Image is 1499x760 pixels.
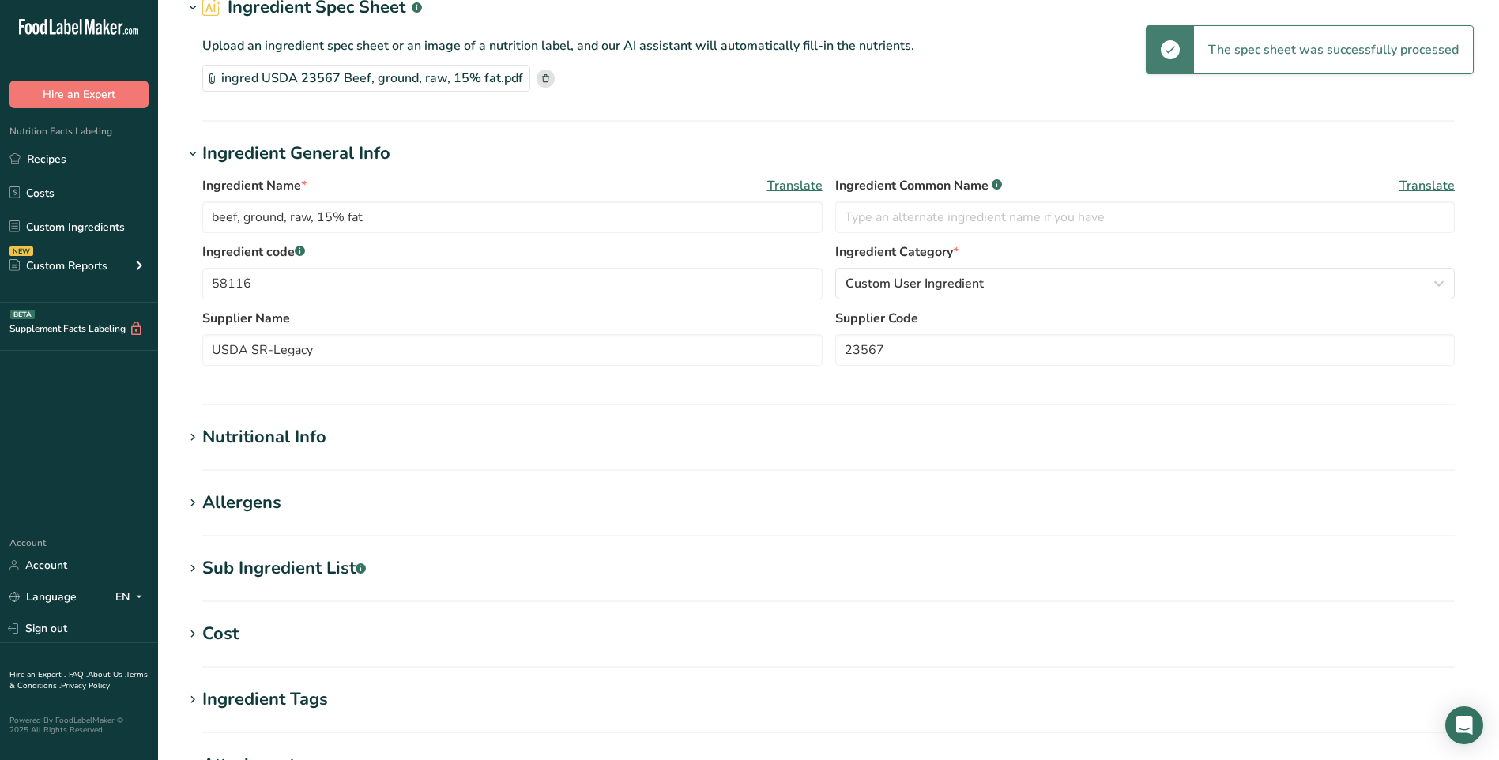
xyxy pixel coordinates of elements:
[115,588,149,607] div: EN
[835,268,1456,299] button: Custom User Ingredient
[202,268,823,299] input: Type your ingredient code here
[9,246,33,256] div: NEW
[9,669,148,691] a: Terms & Conditions .
[835,201,1456,233] input: Type an alternate ingredient name if you have
[202,176,307,195] span: Ingredient Name
[202,334,823,366] input: Type your supplier name here
[88,669,126,680] a: About Us .
[202,36,1455,55] p: Upload an ingredient spec sheet or an image of a nutrition label, and our AI assistant will autom...
[846,274,984,293] span: Custom User Ingredient
[1194,26,1473,73] div: The spec sheet was successfully processed
[202,621,239,647] div: Cost
[835,243,1456,261] label: Ingredient Category
[1399,176,1455,195] span: Translate
[202,309,823,328] label: Supplier Name
[1445,706,1483,744] div: Open Intercom Messenger
[9,258,107,274] div: Custom Reports
[202,201,823,233] input: Type your ingredient name here
[202,141,390,167] div: Ingredient General Info
[835,309,1456,328] label: Supplier Code
[9,583,77,611] a: Language
[69,669,88,680] a: FAQ .
[9,81,149,108] button: Hire an Expert
[202,424,326,450] div: Nutritional Info
[61,680,110,691] a: Privacy Policy
[202,687,328,713] div: Ingredient Tags
[767,176,823,195] span: Translate
[202,555,366,581] div: Sub Ingredient List
[202,490,281,516] div: Allergens
[202,65,530,92] div: ingred USDA 23567 Beef, ground, raw, 15% fat.pdf
[835,334,1456,366] input: Type your supplier code here
[9,716,149,735] div: Powered By FoodLabelMaker © 2025 All Rights Reserved
[202,243,823,261] label: Ingredient code
[835,176,1002,195] span: Ingredient Common Name
[10,310,35,319] div: BETA
[9,669,66,680] a: Hire an Expert .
